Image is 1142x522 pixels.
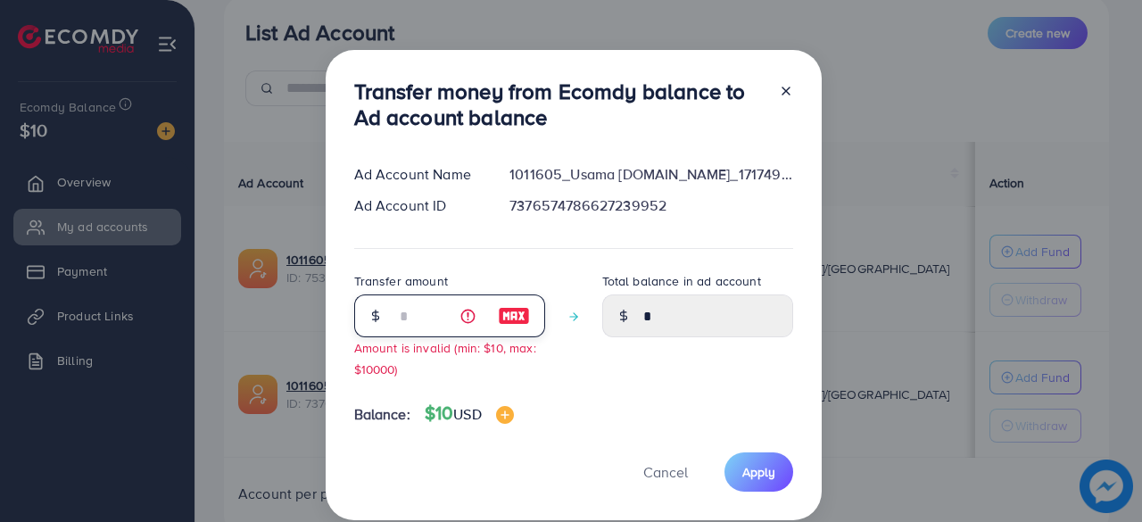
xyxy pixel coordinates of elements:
[354,272,448,290] label: Transfer amount
[340,195,496,216] div: Ad Account ID
[354,339,536,377] small: Amount is invalid (min: $10, max: $10000)
[354,404,410,425] span: Balance:
[425,402,514,425] h4: $10
[495,195,807,216] div: 7376574786627239952
[742,463,775,481] span: Apply
[354,79,765,130] h3: Transfer money from Ecomdy balance to Ad account balance
[496,406,514,424] img: image
[453,404,481,424] span: USD
[495,164,807,185] div: 1011605_Usama [DOMAIN_NAME]_1717492686783
[621,452,710,491] button: Cancel
[498,305,530,327] img: image
[340,164,496,185] div: Ad Account Name
[643,462,688,482] span: Cancel
[602,272,761,290] label: Total balance in ad account
[724,452,793,491] button: Apply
